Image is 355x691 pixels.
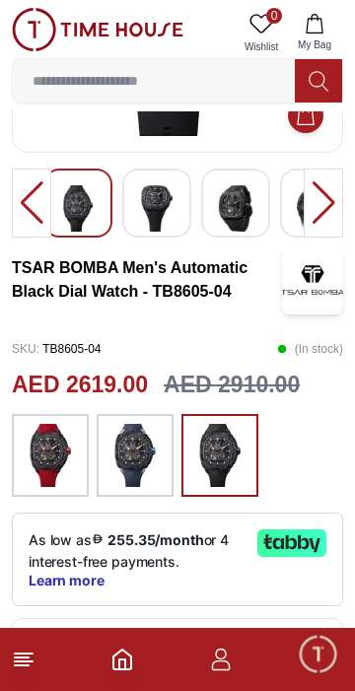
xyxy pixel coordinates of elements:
[237,39,286,54] span: Wishlist
[12,8,183,51] img: ...
[297,633,340,676] div: Chat Widget
[277,334,343,364] p: ( In stock )
[110,648,134,671] a: Home
[139,185,175,232] img: TSAR BOMBA Men's Automatic Black Dial Watch - TB8605-01
[290,37,339,52] span: My Bag
[297,185,332,232] img: TSAR BOMBA Men's Automatic Black Dial Watch - TB8605-01
[195,424,245,487] img: ...
[266,8,282,24] span: 0
[12,334,102,364] p: TB8605-04
[286,8,343,58] button: My Bag
[164,368,300,402] h3: AED 2910.00
[60,185,96,232] img: TSAR BOMBA Men's Automatic Black Dial Watch - TB8605-01
[26,424,75,487] img: ...
[218,185,253,232] img: TSAR BOMBA Men's Automatic Black Dial Watch - TB8605-01
[288,98,323,133] button: Add to Cart
[237,8,286,58] a: 0Wishlist
[12,342,39,356] span: SKU :
[12,256,282,304] h3: TSAR BOMBA Men's Automatic Black Dial Watch - TB8605-04
[282,245,343,314] img: TSAR BOMBA Men's Automatic Black Dial Watch - TB8605-04
[12,368,148,402] h2: AED 2619.00
[110,424,160,487] img: ...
